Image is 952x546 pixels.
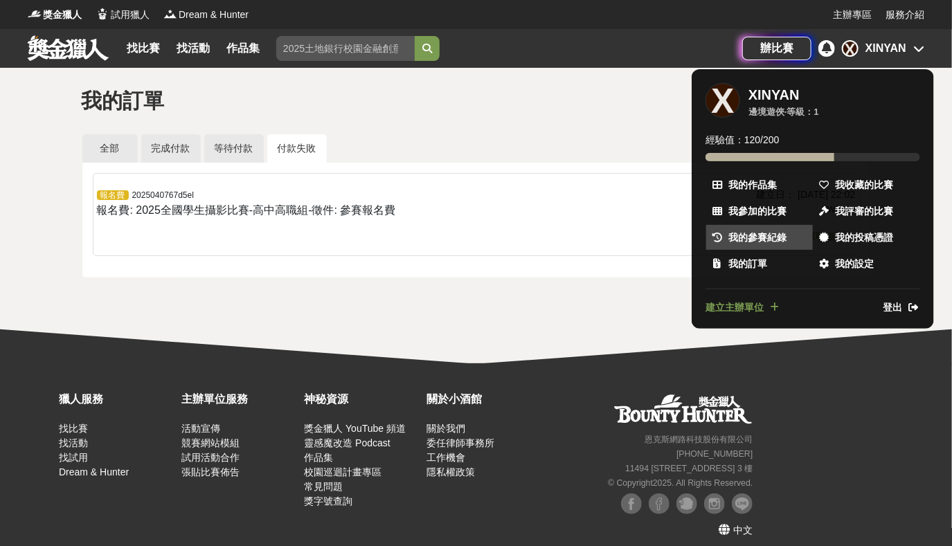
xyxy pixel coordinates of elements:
[813,199,919,224] a: 我評審的比賽
[728,204,787,219] span: 我參加的比賽
[813,225,919,250] a: 我的投稿憑證
[883,300,902,315] span: 登出
[706,83,740,118] div: X
[813,172,919,197] a: 我收藏的比賽
[706,199,813,224] a: 我參加的比賽
[728,178,777,192] span: 我的作品集
[706,133,780,147] span: 經驗值： 120 / 200
[706,300,782,315] a: 建立主辦單位
[835,257,874,271] span: 我的設定
[748,87,800,103] div: XINYAN
[835,204,893,219] span: 我評審的比賽
[728,230,787,245] span: 我的參賽紀錄
[835,178,893,192] span: 我收藏的比賽
[728,257,767,271] span: 我的訂單
[706,300,764,315] span: 建立主辦單位
[706,225,813,250] a: 我的參賽紀錄
[742,37,811,60] a: 辦比賽
[787,105,819,119] div: 等級： 1
[748,105,784,119] div: 邊境遊俠
[706,172,813,197] a: 我的作品集
[835,230,893,245] span: 我的投稿憑證
[883,300,920,315] a: 登出
[813,251,919,276] a: 我的設定
[706,251,813,276] a: 我的訂單
[784,105,787,119] span: ·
